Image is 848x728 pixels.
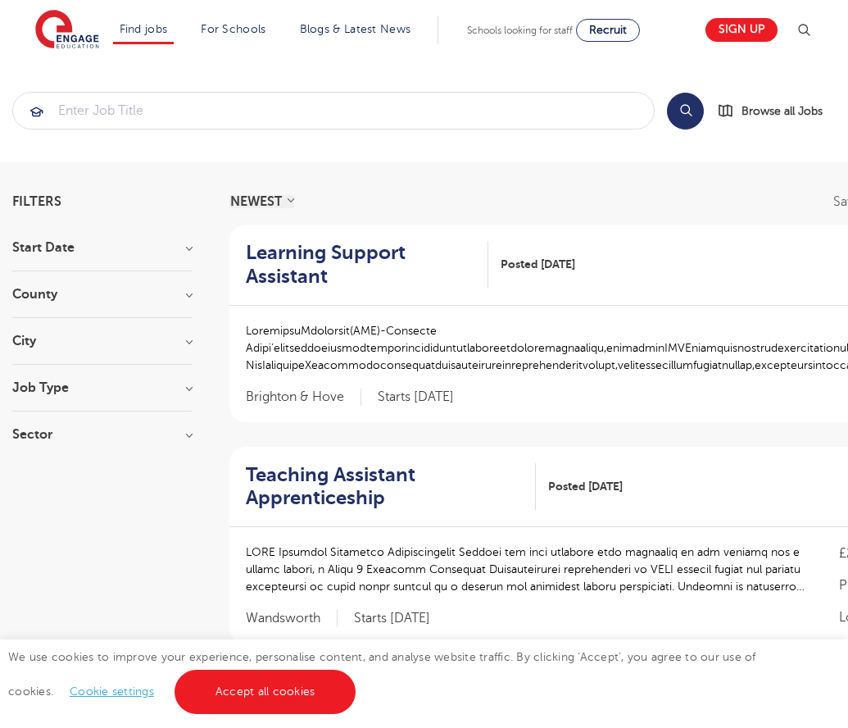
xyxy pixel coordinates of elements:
a: Find jobs [120,23,168,35]
span: Filters [12,195,61,208]
a: Learning Support Assistant [246,241,488,289]
a: Blogs & Latest News [300,23,411,35]
h2: Learning Support Assistant [246,241,475,289]
p: LORE Ipsumdol Sitametco Adipiscingelit Seddoei tem inci utlabore etdo magnaaliq en adm veniamq no... [246,544,806,595]
p: Starts [DATE] [354,610,430,627]
div: Submit [12,92,655,130]
span: Recruit [589,24,627,36]
a: Teaching Assistant Apprenticeship [246,463,536,511]
h3: City [12,334,193,348]
a: For Schools [201,23,265,35]
p: Starts [DATE] [378,389,454,406]
h3: Sector [12,428,193,441]
h3: County [12,288,193,301]
span: Schools looking for staff [467,25,573,36]
a: Cookie settings [70,685,154,698]
span: We use cookies to improve your experience, personalise content, and analyse website traffic. By c... [8,651,756,698]
img: Engage Education [35,10,99,51]
span: Wandsworth [246,610,338,627]
h3: Start Date [12,241,193,254]
span: Posted [DATE] [501,256,575,273]
a: Browse all Jobs [717,102,836,121]
span: Posted [DATE] [548,478,623,495]
h2: Teaching Assistant Apprenticeship [246,463,523,511]
span: Brighton & Hove [246,389,361,406]
h3: Job Type [12,381,193,394]
a: Accept all cookies [175,670,356,714]
span: Browse all Jobs [741,102,823,121]
a: Sign up [705,18,778,42]
button: Search [667,93,704,130]
input: Submit [13,93,654,129]
a: Recruit [576,19,640,42]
